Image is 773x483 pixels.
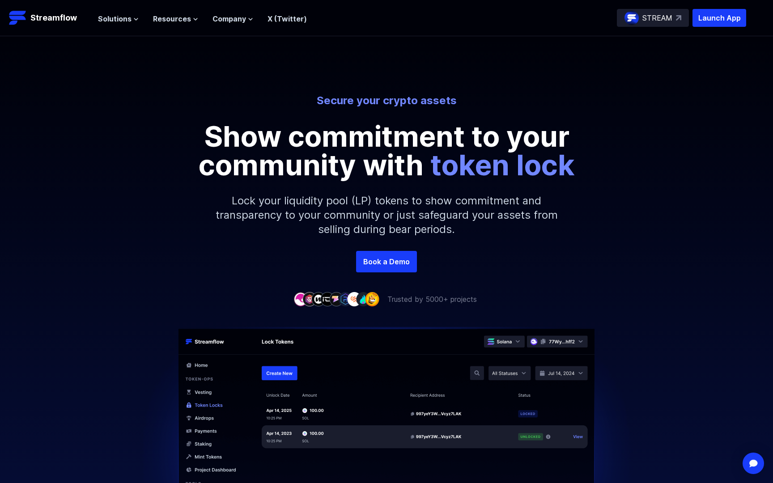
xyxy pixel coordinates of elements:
[329,292,344,306] img: company-5
[430,148,575,182] span: token lock
[387,294,477,305] p: Trusted by 5000+ projects
[311,292,326,306] img: company-3
[338,292,353,306] img: company-6
[98,13,132,24] span: Solutions
[293,292,308,306] img: company-1
[642,13,672,23] p: STREAM
[624,11,639,25] img: streamflow-logo-circle.png
[347,292,361,306] img: company-7
[743,453,764,474] div: Open Intercom Messenger
[617,9,689,27] a: STREAM
[356,251,417,272] a: Book a Demo
[320,292,335,306] img: company-4
[365,292,379,306] img: company-9
[676,15,681,21] img: top-right-arrow.svg
[153,13,191,24] span: Resources
[212,13,246,24] span: Company
[185,122,588,179] p: Show commitment to your community with
[9,9,89,27] a: Streamflow
[9,9,27,27] img: Streamflow Logo
[692,9,746,27] button: Launch App
[194,179,579,251] p: Lock your liquidity pool (LP) tokens to show commitment and transparency to your community or jus...
[356,292,370,306] img: company-8
[153,13,198,24] button: Resources
[98,13,139,24] button: Solutions
[268,14,307,23] a: X (Twitter)
[302,292,317,306] img: company-2
[139,93,634,108] p: Secure your crypto assets
[30,12,77,24] p: Streamflow
[212,13,253,24] button: Company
